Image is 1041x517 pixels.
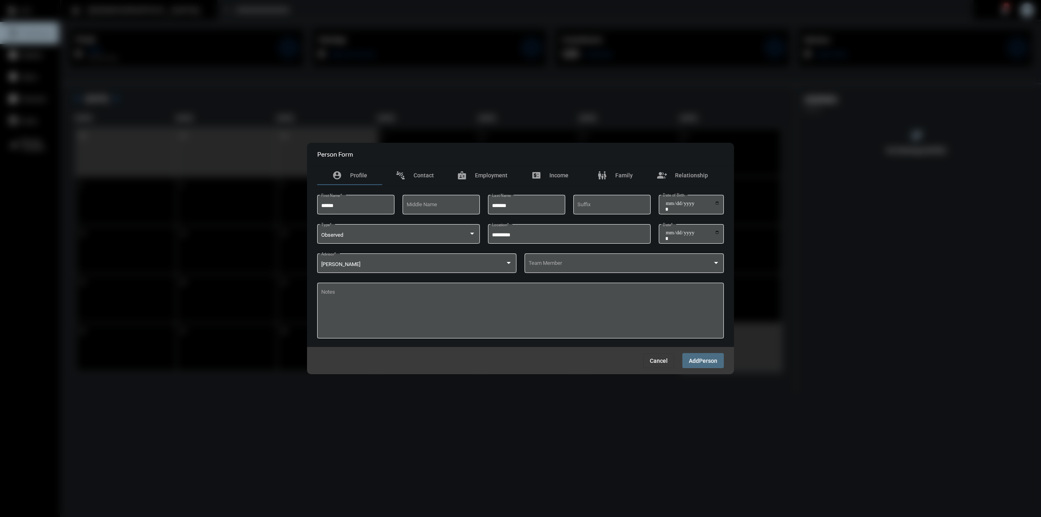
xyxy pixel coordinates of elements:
[699,358,717,364] span: Person
[643,353,674,368] button: Cancel
[350,172,367,179] span: Profile
[414,172,434,179] span: Contact
[531,170,541,180] mat-icon: price_change
[689,358,699,364] span: Add
[321,261,360,267] span: [PERSON_NAME]
[332,170,342,180] mat-icon: account_circle
[615,172,633,179] span: Family
[475,172,507,179] span: Employment
[650,358,668,364] span: Cancel
[317,150,353,158] h2: Person Form
[396,170,405,180] mat-icon: connect_without_contact
[321,232,343,238] span: Observed
[682,353,724,368] button: AddPerson
[675,172,708,179] span: Relationship
[657,170,667,180] mat-icon: group_add
[457,170,467,180] mat-icon: badge
[597,170,607,180] mat-icon: family_restroom
[549,172,568,179] span: Income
